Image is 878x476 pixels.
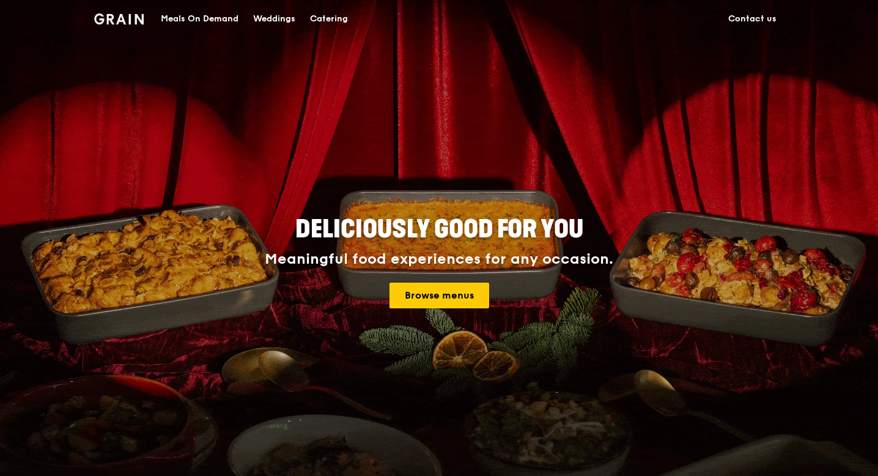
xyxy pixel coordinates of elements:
[310,1,348,37] div: Catering
[721,1,784,37] a: Contact us
[246,1,303,37] a: Weddings
[303,1,355,37] a: Catering
[219,251,659,268] div: Meaningful food experiences for any occasion.
[94,13,144,24] img: Grain
[161,1,238,37] div: Meals On Demand
[253,1,295,37] div: Weddings
[389,283,489,308] a: Browse menus
[295,215,583,244] span: Deliciously good for you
